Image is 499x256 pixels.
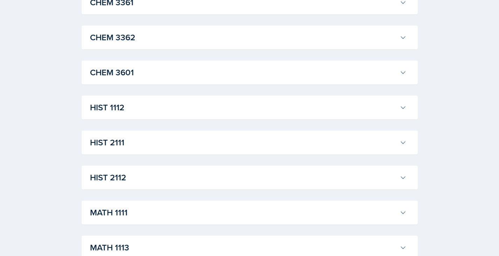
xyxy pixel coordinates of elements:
button: MATH 1111 [89,205,408,220]
h3: CHEM 3362 [90,31,397,44]
h3: MATH 1113 [90,241,397,254]
h3: MATH 1111 [90,206,397,219]
button: HIST 2112 [89,170,408,185]
h3: CHEM 3601 [90,66,397,79]
button: HIST 2111 [89,135,408,150]
button: CHEM 3362 [89,30,408,45]
h3: HIST 2111 [90,136,397,149]
h3: HIST 2112 [90,171,397,184]
button: CHEM 3601 [89,65,408,80]
h3: HIST 1112 [90,101,397,114]
button: MATH 1113 [89,240,408,255]
button: HIST 1112 [89,100,408,115]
